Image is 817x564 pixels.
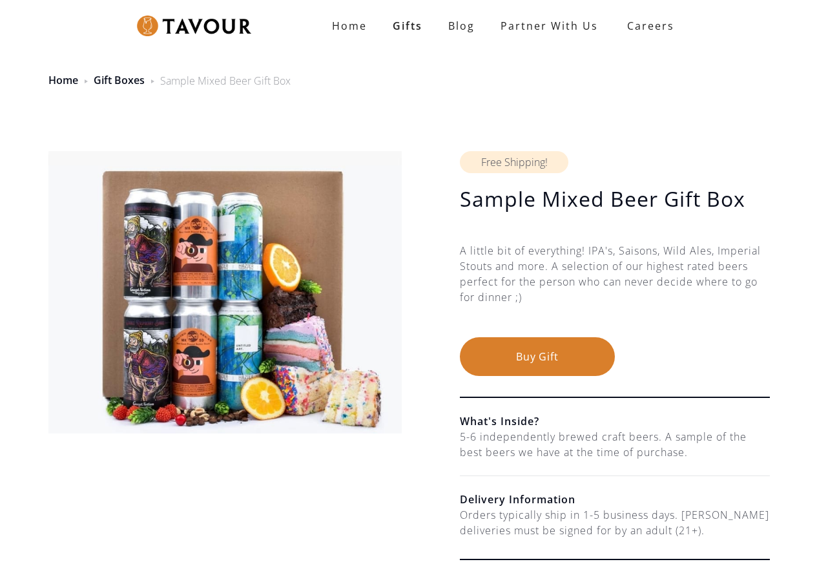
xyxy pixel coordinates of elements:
div: Free Shipping! [460,151,568,173]
a: Blog [435,13,488,39]
strong: Careers [627,13,674,39]
div: Sample Mixed Beer Gift Box [160,73,291,89]
a: Careers [611,8,684,44]
div: A little bit of everything! IPA's, Saisons, Wild Ales, Imperial Stouts and more. A selection of o... [460,243,770,337]
a: Home [48,73,78,87]
strong: Home [332,19,367,33]
h6: What's Inside? [460,413,770,429]
a: Home [319,13,380,39]
a: Gift Boxes [94,73,145,87]
div: Orders typically ship in 1-5 business days. [PERSON_NAME] deliveries must be signed for by an adu... [460,507,770,538]
h1: Sample Mixed Beer Gift Box [460,186,770,212]
h6: Delivery Information [460,492,770,507]
a: Gifts [380,13,435,39]
button: Buy Gift [460,337,615,376]
div: 5-6 independently brewed craft beers. A sample of the best beers we have at the time of purchase. [460,429,770,460]
a: partner with us [488,13,611,39]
